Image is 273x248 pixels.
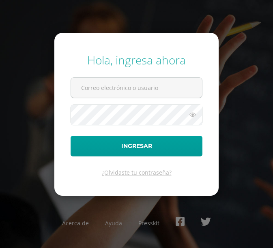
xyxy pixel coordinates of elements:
a: ¿Olvidaste tu contraseña? [102,169,172,176]
div: Hola, ingresa ahora [71,52,202,68]
a: Presskit [138,219,159,227]
a: Ayuda [105,219,122,227]
button: Ingresar [71,136,202,156]
input: Correo electrónico o usuario [71,78,202,98]
a: Acerca de [62,219,89,227]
